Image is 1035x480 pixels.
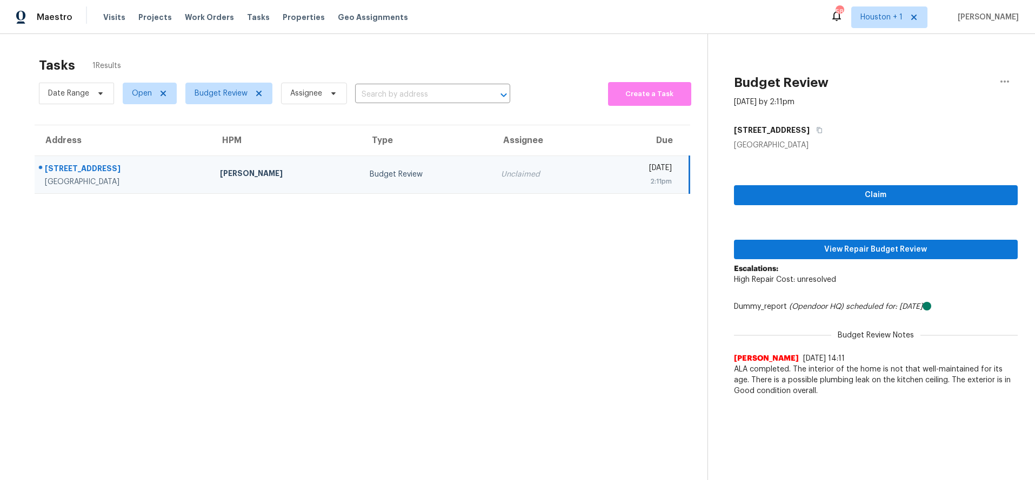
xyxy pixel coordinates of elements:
[370,169,484,180] div: Budget Review
[608,82,691,106] button: Create a Task
[743,188,1010,202] span: Claim
[606,163,672,176] div: [DATE]
[338,12,408,23] span: Geo Assignments
[492,125,598,156] th: Assignee
[48,88,89,99] span: Date Range
[734,125,810,136] h5: [STREET_ADDRESS]
[290,88,322,99] span: Assignee
[734,364,1018,396] span: ALA completed. The interior of the home is not that well-maintained for its age. There is a possi...
[211,125,361,156] th: HPM
[138,12,172,23] span: Projects
[743,243,1010,256] span: View Repair Budget Review
[860,12,903,23] span: Houston + 1
[734,301,1018,312] div: Dummy_report
[45,177,203,187] div: [GEOGRAPHIC_DATA]
[132,88,152,99] span: Open
[734,240,1018,260] button: View Repair Budget Review
[501,169,589,180] div: Unclaimed
[734,265,778,273] b: Escalations:
[598,125,689,156] th: Due
[92,60,121,71] span: 1 Results
[613,88,685,100] span: Create a Task
[734,77,829,88] h2: Budget Review
[734,276,836,283] span: High Repair Cost: unresolved
[195,88,248,99] span: Budget Review
[45,163,203,177] div: [STREET_ADDRESS]
[355,86,480,103] input: Search by address
[734,97,794,107] div: [DATE] by 2:11pm
[361,125,492,156] th: Type
[953,12,1019,23] span: [PERSON_NAME]
[734,185,1018,205] button: Claim
[247,13,270,21] span: Tasks
[185,12,234,23] span: Work Orders
[103,12,125,23] span: Visits
[35,125,211,156] th: Address
[789,303,844,310] i: (Opendoor HQ)
[836,6,843,17] div: 58
[734,140,1018,151] div: [GEOGRAPHIC_DATA]
[283,12,325,23] span: Properties
[803,355,845,362] span: [DATE] 14:11
[606,176,672,187] div: 2:11pm
[734,353,799,364] span: [PERSON_NAME]
[496,87,511,103] button: Open
[220,168,352,181] div: [PERSON_NAME]
[37,12,72,23] span: Maestro
[39,60,75,71] h2: Tasks
[846,303,923,310] i: scheduled for: [DATE]
[831,330,920,341] span: Budget Review Notes
[810,120,824,140] button: Copy Address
